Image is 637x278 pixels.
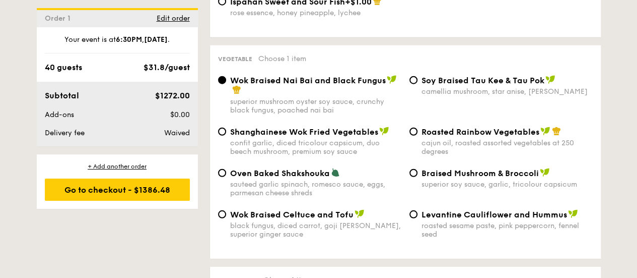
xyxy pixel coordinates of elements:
span: Order 1 [45,14,75,23]
span: Add-ons [45,110,74,119]
span: Braised Mushroom & Broccoli [421,169,539,178]
span: Wok Braised Nai Bai and Black Fungus [230,76,386,85]
div: superior mushroom oyster soy sauce, crunchy black fungus, poached nai bai [230,97,401,115]
img: icon-vegan.f8ff3823.svg [355,209,365,218]
input: Shanghainese Wok Fried Vegetablesconfit garlic, diced tricolour capsicum, duo beech mushroom, pre... [218,128,226,136]
img: icon-vegan.f8ff3823.svg [545,75,555,84]
div: $31.8/guest [144,62,190,74]
span: Levantine Cauliflower and Hummus [421,210,567,219]
span: Choose 1 item [258,54,306,63]
span: Vegetable [218,55,252,63]
img: icon-vegan.f8ff3823.svg [379,127,389,136]
div: sauteed garlic spinach, romesco sauce, eggs, parmesan cheese shreds [230,180,401,197]
div: rose essence, honey pineapple, lychee [230,9,401,17]
div: Go to checkout - $1386.48 [45,179,190,201]
span: $1272.00 [155,91,189,100]
div: Your event is at , . [45,35,190,53]
div: + Add another order [45,162,190,171]
div: roasted sesame paste, pink peppercorn, fennel seed [421,221,593,239]
div: camellia mushroom, star anise, [PERSON_NAME] [421,87,593,96]
span: Roasted Rainbow Vegetables [421,127,539,137]
img: icon-chef-hat.a58ddaea.svg [232,85,241,94]
span: Oven Baked Shakshouka [230,169,330,178]
input: Oven Baked Shakshoukasauteed garlic spinach, romesco sauce, eggs, parmesan cheese shreds [218,169,226,177]
img: icon-vegan.f8ff3823.svg [540,168,550,177]
span: Edit order [157,14,190,23]
div: black fungus, diced carrot, goji [PERSON_NAME], superior ginger sauce [230,221,401,239]
div: 40 guests [45,62,82,74]
img: icon-chef-hat.a58ddaea.svg [552,127,561,136]
span: $0.00 [170,110,189,119]
img: icon-vegetarian.fe4039eb.svg [331,168,340,177]
span: Subtotal [45,91,79,100]
img: icon-vegan.f8ff3823.svg [568,209,578,218]
img: icon-vegan.f8ff3823.svg [540,127,550,136]
div: confit garlic, diced tricolour capsicum, duo beech mushroom, premium soy sauce [230,139,401,156]
input: Wok Braised Celtuce and Tofublack fungus, diced carrot, goji [PERSON_NAME], superior ginger sauce [218,210,226,218]
span: Waived [164,129,189,137]
span: Wok Braised Celtuce and Tofu [230,210,353,219]
input: Braised Mushroom & Broccolisuperior soy sauce, garlic, tricolour capsicum [409,169,417,177]
input: Wok Braised Nai Bai and Black Fungussuperior mushroom oyster soy sauce, crunchy black fungus, poa... [218,76,226,84]
input: Levantine Cauliflower and Hummusroasted sesame paste, pink peppercorn, fennel seed [409,210,417,218]
span: Shanghainese Wok Fried Vegetables [230,127,378,137]
div: superior soy sauce, garlic, tricolour capsicum [421,180,593,189]
div: cajun oil, roasted assorted vegetables at 250 degrees [421,139,593,156]
span: ⁠Soy Braised Tau Kee & Tau Pok [421,76,544,85]
img: icon-vegan.f8ff3823.svg [387,75,397,84]
input: Roasted Rainbow Vegetablescajun oil, roasted assorted vegetables at 250 degrees [409,128,417,136]
span: Delivery fee [45,129,85,137]
strong: [DATE] [144,35,168,44]
input: ⁠Soy Braised Tau Kee & Tau Pokcamellia mushroom, star anise, [PERSON_NAME] [409,76,417,84]
strong: 6:30PM [116,35,142,44]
